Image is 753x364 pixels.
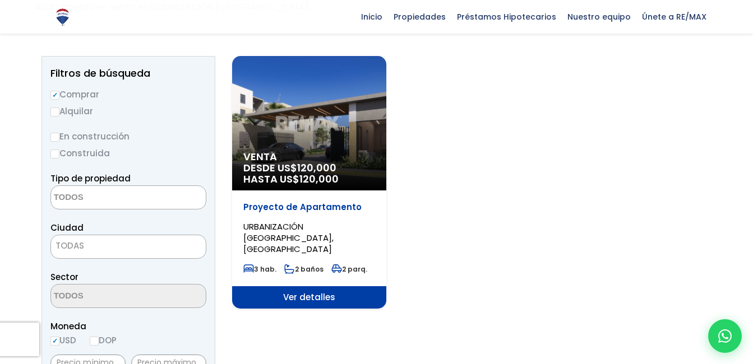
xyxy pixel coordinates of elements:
span: Moneda [50,319,206,333]
span: 120,000 [297,161,336,175]
span: Sector [50,271,78,283]
span: TODAS [50,235,206,259]
span: HASTA US$ [243,174,375,185]
label: Comprar [50,87,206,101]
span: 120,000 [299,172,339,186]
input: DOP [90,337,99,346]
label: En construcción [50,129,206,143]
span: Ver detalles [232,286,386,309]
span: Ciudad [50,222,84,234]
span: 2 parq. [331,264,367,274]
span: Únete a RE/MAX [636,8,712,25]
img: Logo de REMAX [53,7,72,27]
input: USD [50,337,59,346]
input: Comprar [50,91,59,100]
label: DOP [90,333,117,347]
input: En construcción [50,133,59,142]
span: DESDE US$ [243,162,375,185]
label: Construida [50,146,206,160]
input: Alquilar [50,108,59,116]
label: USD [50,333,76,347]
span: Venta [243,151,375,162]
span: Nuestro equipo [562,8,636,25]
span: Propiedades [388,8,451,25]
input: Construida [50,150,59,158]
h2: Filtros de búsqueda [50,68,206,79]
span: TODAS [51,238,206,254]
span: Inicio [355,8,388,25]
span: TODAS [56,240,84,251]
textarea: Search [51,284,160,309]
p: Proyecto de Apartamento [243,202,375,213]
textarea: Search [51,186,160,210]
label: Alquilar [50,104,206,118]
span: URBANIZACIÓN [GEOGRAPHIC_DATA], [GEOGRAPHIC_DATA] [243,221,334,255]
span: Tipo de propiedad [50,172,131,184]
span: 2 baños [284,264,324,274]
span: 3 hab. [243,264,276,274]
a: Venta DESDE US$120,000 HASTA US$120,000 Proyecto de Apartamento URBANIZACIÓN [GEOGRAPHIC_DATA], [... [232,56,386,309]
span: Préstamos Hipotecarios [451,8,562,25]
